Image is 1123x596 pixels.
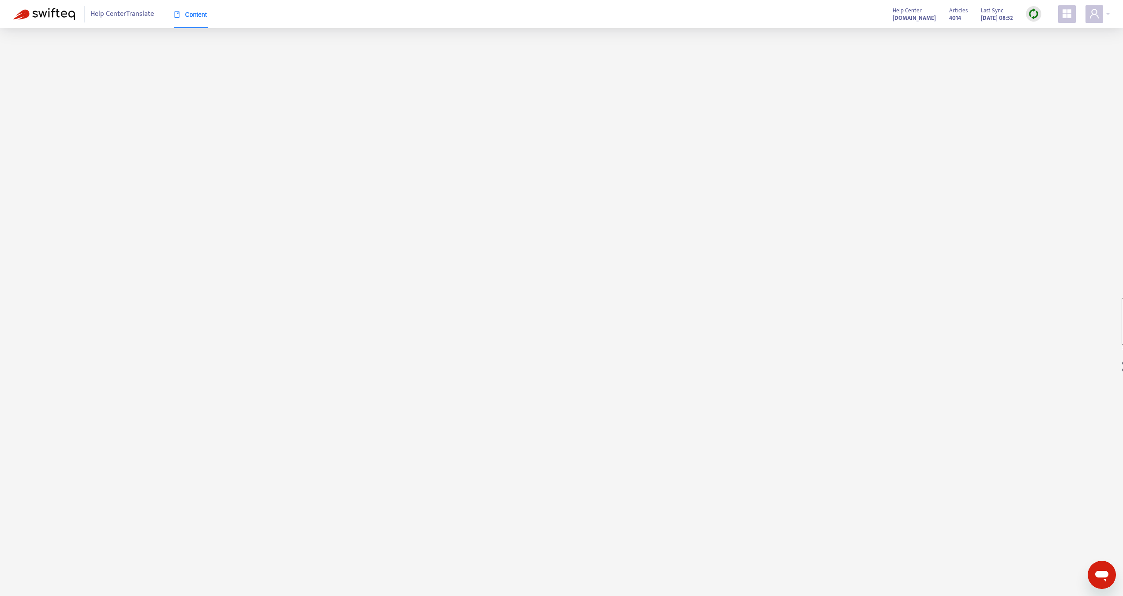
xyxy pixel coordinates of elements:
span: user [1089,8,1100,19]
strong: 4014 [949,13,961,23]
iframe: メッセージングウィンドウを開くボタン [1088,561,1116,589]
span: Help Center Translate [90,6,154,22]
a: [DOMAIN_NAME] [893,13,936,23]
span: Help Center [893,6,922,15]
span: Articles [949,6,968,15]
strong: [DATE] 08:52 [981,13,1013,23]
span: Last Sync [981,6,1003,15]
img: Swifteq [13,8,75,20]
span: appstore [1062,8,1072,19]
span: Content [174,11,207,18]
span: book [174,11,180,18]
img: sync.dc5367851b00ba804db3.png [1028,8,1039,19]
